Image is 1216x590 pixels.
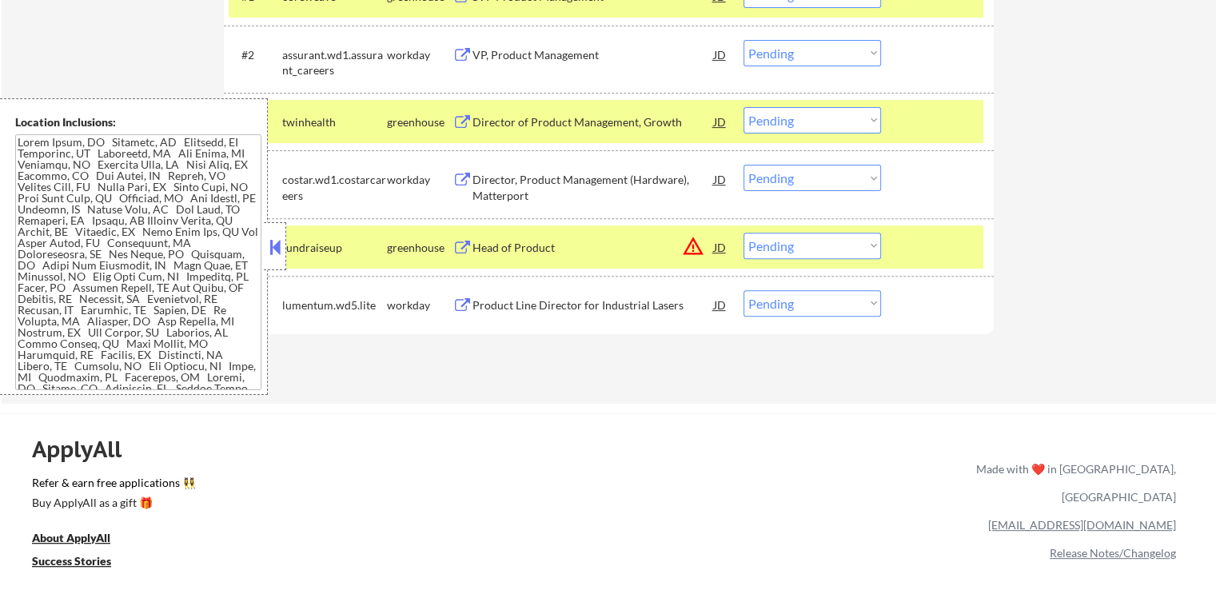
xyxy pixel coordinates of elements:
[988,518,1176,532] a: [EMAIL_ADDRESS][DOMAIN_NAME]
[32,529,133,549] a: About ApplyAll
[1050,546,1176,560] a: Release Notes/Changelog
[472,172,714,203] div: Director, Product Management (Hardware), Matterport
[282,297,387,313] div: lumentum.wd5.lite
[387,114,453,130] div: greenhouse
[712,290,728,319] div: JD
[32,436,140,463] div: ApplyAll
[32,497,192,508] div: Buy ApplyAll as a gift 🎁
[472,240,714,256] div: Head of Product
[32,554,111,568] u: Success Stories
[387,47,453,63] div: workday
[712,107,728,136] div: JD
[32,552,133,572] a: Success Stories
[387,172,453,188] div: workday
[472,297,714,313] div: Product Line Director for Industrial Lasers
[32,531,110,544] u: About ApplyAll
[32,494,192,514] a: Buy ApplyAll as a gift 🎁
[282,172,387,203] div: costar.wd1.costarcareers
[712,233,728,261] div: JD
[682,235,704,257] button: warning_amber
[712,165,728,193] div: JD
[282,114,387,130] div: twinhealth
[472,47,714,63] div: VP, Product Management
[15,114,261,130] div: Location Inclusions:
[241,47,269,63] div: #2
[282,240,387,256] div: fundraiseup
[32,477,642,494] a: Refer & earn free applications 👯‍♀️
[387,240,453,256] div: greenhouse
[282,47,387,78] div: assurant.wd1.assurant_careers
[712,40,728,69] div: JD
[970,455,1176,511] div: Made with ❤️ in [GEOGRAPHIC_DATA], [GEOGRAPHIC_DATA]
[387,297,453,313] div: workday
[472,114,714,130] div: Director of Product Management, Growth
